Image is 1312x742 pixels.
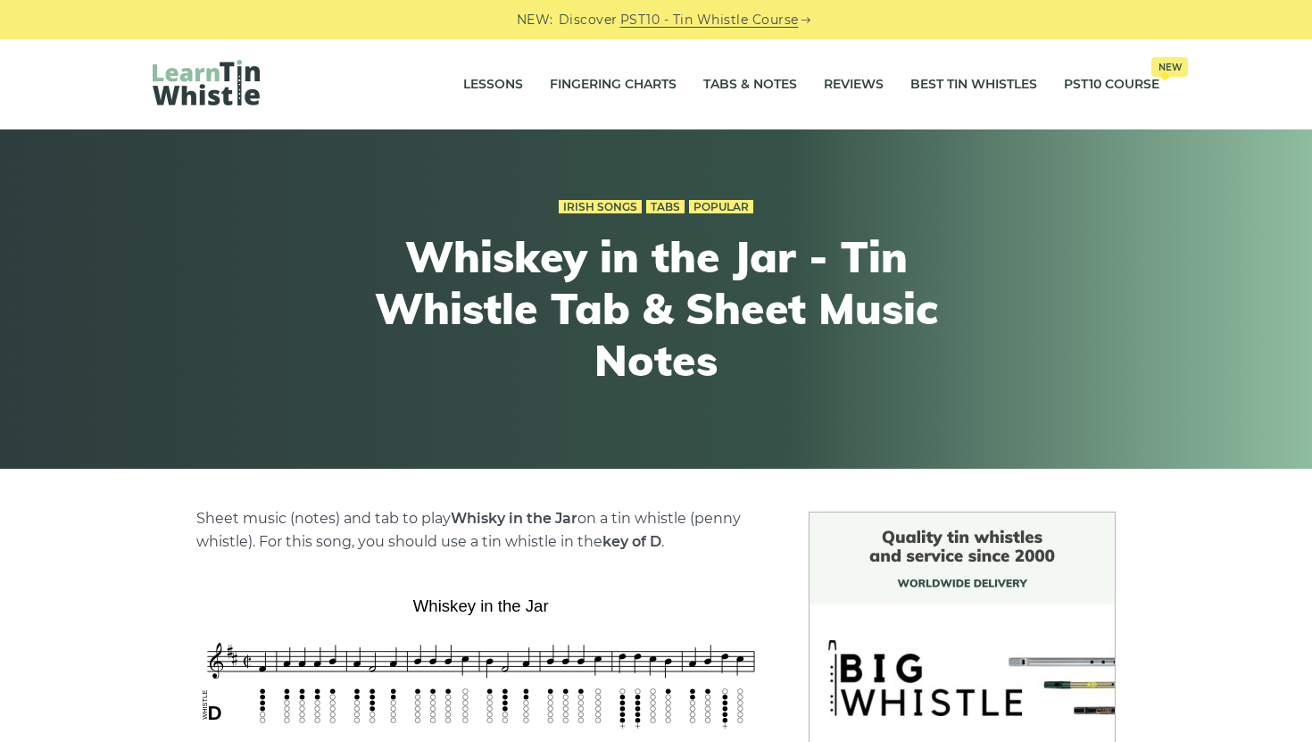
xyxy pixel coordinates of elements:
a: Best Tin Whistles [910,63,1037,107]
strong: key of D [602,533,661,550]
span: New [1151,57,1188,77]
p: Sheet music (notes) and tab to play on a tin whistle (penny whistle). For this song, you should u... [196,507,766,554]
a: Popular [689,200,753,214]
a: Tabs & Notes [703,63,797,107]
a: Lessons [463,63,523,107]
a: Reviews [824,63,884,107]
a: Irish Songs [559,200,642,214]
a: PST10 CourseNew [1064,63,1159,107]
a: Tabs [646,200,685,214]
img: LearnTinWhistle.com [153,60,260,105]
a: Fingering Charts [550,63,677,107]
h1: Whiskey in the Jar - Tin Whistle Tab & Sheet Music Notes [328,231,984,386]
strong: Whisky in the Jar [451,510,577,527]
